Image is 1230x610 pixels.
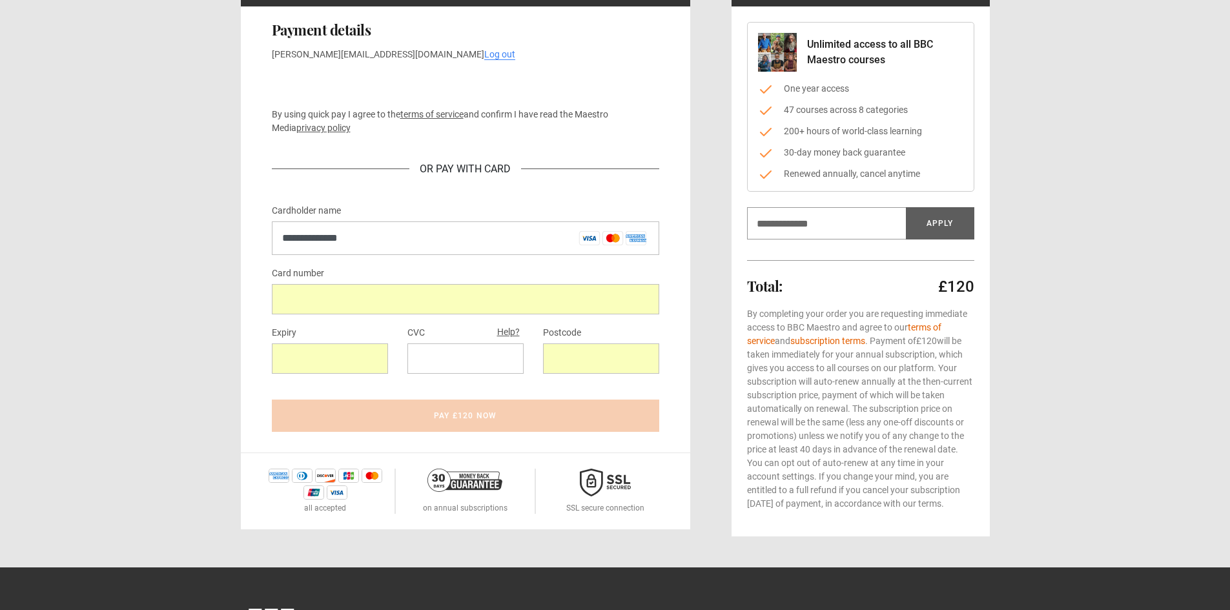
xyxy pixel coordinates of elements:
p: SSL secure connection [566,502,644,514]
div: Or Pay With Card [409,161,521,177]
label: Card number [272,266,324,281]
a: privacy policy [296,123,351,133]
p: By using quick pay I agree to the and confirm I have read the Maestro Media [272,108,659,135]
li: Renewed annually, cancel anytime [758,167,963,181]
li: 47 courses across 8 categories [758,103,963,117]
a: subscription terms [790,336,865,346]
label: Expiry [272,325,296,341]
h2: Payment details [272,22,659,37]
li: 30-day money back guarantee [758,146,963,159]
span: £120 [916,336,937,346]
button: Apply [906,207,974,239]
img: amex [269,469,289,483]
img: unionpay [303,485,324,500]
p: on annual subscriptions [423,502,507,514]
li: 200+ hours of world-class learning [758,125,963,138]
li: One year access [758,82,963,96]
iframe: Secure card number input frame [282,293,649,305]
p: all accepted [304,502,346,514]
img: discover [315,469,336,483]
h2: Total: [747,278,783,294]
img: 30-day-money-back-guarantee-c866a5dd536ff72a469b.png [427,469,502,492]
p: By completing your order you are requesting immediate access to BBC Maestro and agree to our and ... [747,307,974,511]
img: diners [292,469,313,483]
img: mastercard [362,469,382,483]
button: Pay £120 now [272,400,659,432]
a: Log out [484,49,515,60]
iframe: Secure CVC input frame [418,352,513,365]
label: CVC [407,325,425,341]
p: Unlimited access to all BBC Maestro courses [807,37,963,68]
iframe: Secure payment button frame [272,72,659,97]
p: [PERSON_NAME][EMAIL_ADDRESS][DOMAIN_NAME] [272,48,659,61]
p: £120 [938,276,974,297]
img: jcb [338,469,359,483]
iframe: Secure postal code input frame [553,352,649,365]
iframe: Secure expiration date input frame [282,352,378,365]
a: terms of service [400,109,464,119]
label: Cardholder name [272,203,341,219]
img: visa [327,485,347,500]
button: Help? [493,324,524,341]
label: Postcode [543,325,581,341]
